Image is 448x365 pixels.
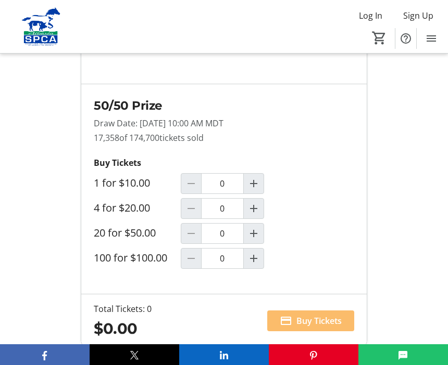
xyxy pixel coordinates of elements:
label: 1 for $10.00 [94,177,150,189]
button: Increment by one [244,174,264,193]
div: $0.00 [94,317,152,340]
button: X [90,344,179,365]
button: Sign Up [395,7,442,24]
p: Draw Date: [DATE] 10:00 AM MDT [94,117,354,129]
button: Log In [351,7,391,24]
button: Menu [421,28,442,49]
button: Cart [370,29,389,47]
span: Log In [359,9,382,22]
img: Alberta SPCA's Logo [6,7,76,46]
button: Increment by one [244,199,264,218]
button: Pinterest [269,344,358,365]
button: Increment by one [244,224,264,243]
span: Sign Up [403,9,433,22]
p: 17,358 tickets sold [94,132,354,144]
label: 20 for $50.00 [94,227,156,239]
div: Total Tickets: 0 [94,303,152,315]
span: of 174,700 [119,132,159,144]
button: Increment by one [244,249,264,268]
strong: Buy Tickets [94,157,141,168]
h2: 50/50 Prize [94,97,354,114]
button: LinkedIn [179,344,269,365]
button: Help [395,28,416,49]
button: Buy Tickets [267,310,354,331]
label: 4 for $20.00 [94,202,150,214]
span: Buy Tickets [296,315,342,327]
label: 100 for $100.00 [94,252,167,264]
button: SMS [358,344,448,365]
